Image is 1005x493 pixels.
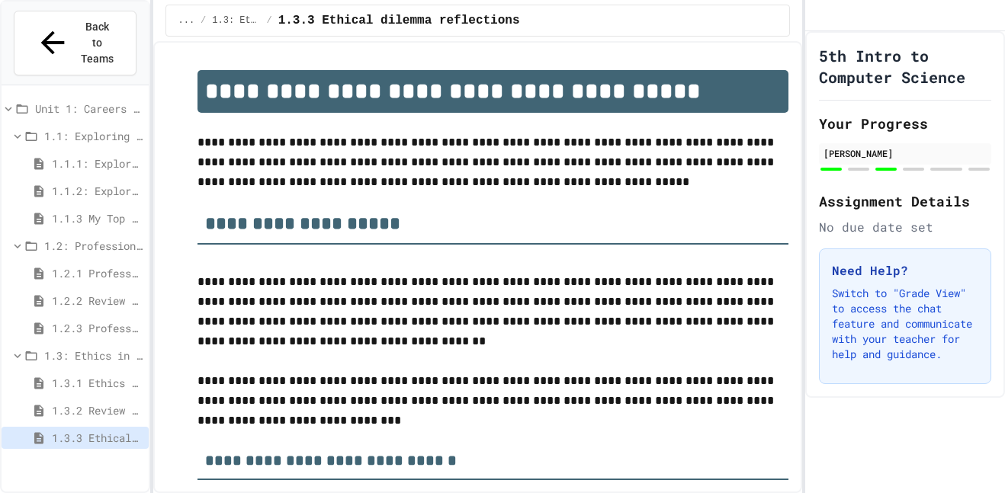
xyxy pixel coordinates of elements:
span: 1.3: Ethics in Computing [44,347,143,363]
span: 1.3: Ethics in Computing [212,14,260,27]
h2: Your Progress [819,113,991,134]
span: 1.3.3 Ethical dilemma reflections [278,11,520,30]
span: 1.2.2 Review - Professional Communication [52,293,143,309]
span: 1.1: Exploring CS Careers [44,128,143,144]
span: 1.2: Professional Communication [44,238,143,254]
span: 1.3.1 Ethics in Computer Science [52,375,143,391]
span: / [201,14,206,27]
span: Back to Teams [79,19,115,67]
span: 1.1.1: Exploring CS Careers [52,155,143,171]
span: ... [178,14,195,27]
span: 1.1.2: Exploring CS Careers - Review [52,183,143,199]
h3: Need Help? [832,261,978,280]
span: / [266,14,271,27]
span: 1.3.3 Ethical dilemma reflections [52,430,143,446]
div: No due date set [819,218,991,236]
h2: Assignment Details [819,190,991,212]
span: 1.2.3 Professional Communication Challenge [52,320,143,336]
span: 1.3.2 Review - Ethics in Computer Science [52,402,143,418]
span: 1.2.1 Professional Communication [52,265,143,281]
span: Unit 1: Careers & Professionalism [35,101,143,117]
h1: 5th Intro to Computer Science [819,45,991,88]
button: Back to Teams [14,11,136,75]
p: Switch to "Grade View" to access the chat feature and communicate with your teacher for help and ... [832,286,978,362]
span: 1.1.3 My Top 3 CS Careers! [52,210,143,226]
div: [PERSON_NAME] [824,146,987,160]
